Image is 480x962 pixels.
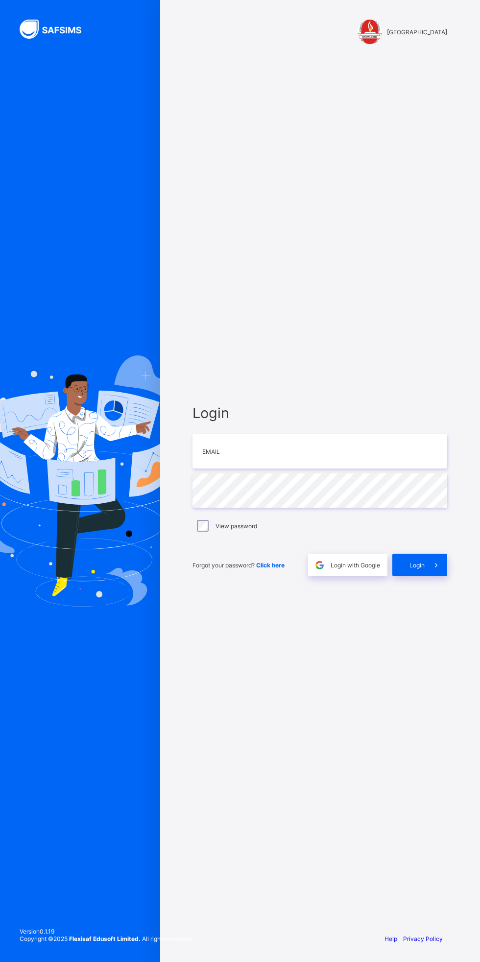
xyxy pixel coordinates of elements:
[384,935,397,942] a: Help
[20,928,192,935] span: Version 0.1.19
[192,404,447,422] span: Login
[256,562,285,569] a: Click here
[387,28,447,36] span: [GEOGRAPHIC_DATA]
[409,562,425,569] span: Login
[20,935,192,942] span: Copyright © 2025 All rights reserved.
[216,522,257,530] label: View password
[20,20,93,39] img: SAFSIMS Logo
[192,562,285,569] span: Forgot your password?
[314,560,325,571] img: google.396cfc9801f0270233282035f929180a.svg
[331,562,380,569] span: Login with Google
[69,935,141,942] strong: Flexisaf Edusoft Limited.
[403,935,443,942] a: Privacy Policy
